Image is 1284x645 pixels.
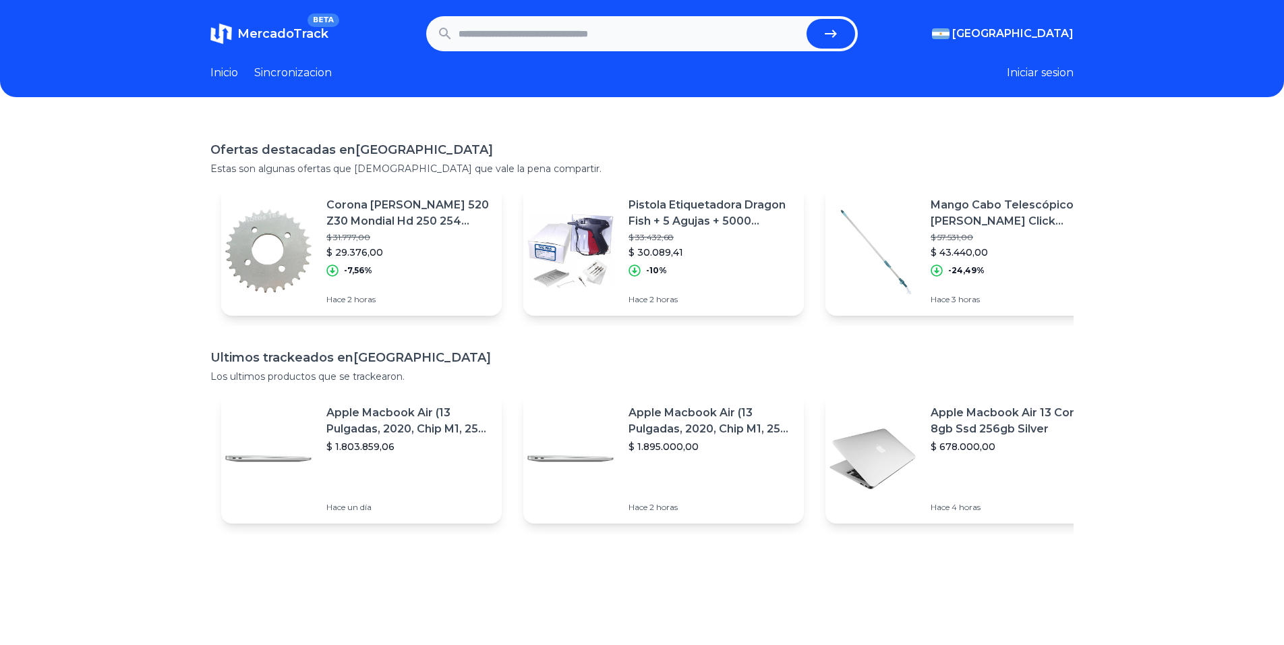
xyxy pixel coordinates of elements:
[931,502,1095,513] p: Hace 4 horas
[308,13,339,27] span: BETA
[825,186,1106,316] a: Featured imageMango Cabo Telescópico [PERSON_NAME] Click System 110 A 190 Cm$ 57.531,00$ 43.440,0...
[825,412,920,506] img: Featured image
[931,197,1095,229] p: Mango Cabo Telescópico [PERSON_NAME] Click System 110 A 190 Cm
[629,197,793,229] p: Pistola Etiquetadora Dragon Fish + 5 Agujas + 5000 Precintos
[931,294,1095,305] p: Hace 3 horas
[221,412,316,506] img: Featured image
[210,162,1074,175] p: Estas son algunas ofertas que [DEMOGRAPHIC_DATA] que vale la pena compartir.
[221,204,316,298] img: Featured image
[326,502,491,513] p: Hace un día
[931,232,1095,243] p: $ 57.531,00
[210,140,1074,159] h1: Ofertas destacadas en [GEOGRAPHIC_DATA]
[210,23,232,45] img: MercadoTrack
[326,197,491,229] p: Corona [PERSON_NAME] 520 Z30 Mondial Hd 250 254 Patagonia 250 Y +
[629,440,793,453] p: $ 1.895.000,00
[326,232,491,243] p: $ 31.777,00
[523,394,804,524] a: Featured imageApple Macbook Air (13 Pulgadas, 2020, Chip M1, 256 Gb De Ssd, 8 Gb De Ram) - Plata$...
[629,294,793,305] p: Hace 2 horas
[221,186,502,316] a: Featured imageCorona [PERSON_NAME] 520 Z30 Mondial Hd 250 254 Patagonia 250 Y +$ 31.777,00$ 29.37...
[931,246,1095,259] p: $ 43.440,00
[326,440,491,453] p: $ 1.803.859,06
[952,26,1074,42] span: [GEOGRAPHIC_DATA]
[237,26,328,41] span: MercadoTrack
[326,294,491,305] p: Hace 2 horas
[932,28,950,39] img: Argentina
[523,412,618,506] img: Featured image
[254,65,332,81] a: Sincronizacion
[210,348,1074,367] h1: Ultimos trackeados en [GEOGRAPHIC_DATA]
[1007,65,1074,81] button: Iniciar sesion
[326,405,491,437] p: Apple Macbook Air (13 Pulgadas, 2020, Chip M1, 256 Gb De Ssd, 8 Gb De Ram) - Plata
[210,370,1074,383] p: Los ultimos productos que se trackearon.
[210,23,328,45] a: MercadoTrackBETA
[523,204,618,298] img: Featured image
[210,65,238,81] a: Inicio
[646,265,667,276] p: -10%
[825,204,920,298] img: Featured image
[629,232,793,243] p: $ 33.432,68
[523,186,804,316] a: Featured imagePistola Etiquetadora Dragon Fish + 5 Agujas + 5000 Precintos$ 33.432,68$ 30.089,41-...
[221,394,502,524] a: Featured imageApple Macbook Air (13 Pulgadas, 2020, Chip M1, 256 Gb De Ssd, 8 Gb De Ram) - Plata$...
[948,265,985,276] p: -24,49%
[326,246,491,259] p: $ 29.376,00
[344,265,372,276] p: -7,56%
[629,405,793,437] p: Apple Macbook Air (13 Pulgadas, 2020, Chip M1, 256 Gb De Ssd, 8 Gb De Ram) - Plata
[629,246,793,259] p: $ 30.089,41
[931,405,1095,437] p: Apple Macbook Air 13 Core I5 8gb Ssd 256gb Silver
[932,26,1074,42] button: [GEOGRAPHIC_DATA]
[825,394,1106,524] a: Featured imageApple Macbook Air 13 Core I5 8gb Ssd 256gb Silver$ 678.000,00Hace 4 horas
[931,440,1095,453] p: $ 678.000,00
[629,502,793,513] p: Hace 2 horas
